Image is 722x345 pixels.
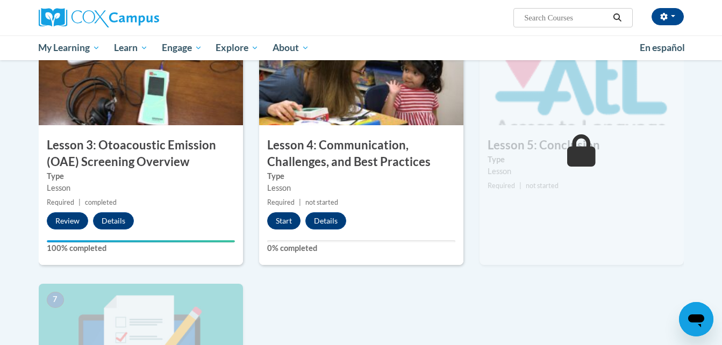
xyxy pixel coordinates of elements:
[480,18,684,125] img: Course Image
[259,18,463,125] img: Course Image
[162,41,202,54] span: Engage
[267,170,455,182] label: Type
[519,182,521,190] span: |
[679,302,713,336] iframe: Button to launch messaging window
[39,137,243,170] h3: Lesson 3: Otoacoustic Emission (OAE) Screening Overview
[633,37,692,59] a: En español
[47,198,74,206] span: Required
[39,8,159,27] img: Cox Campus
[259,137,463,170] h3: Lesson 4: Communication, Challenges, and Best Practices
[488,166,676,177] div: Lesson
[209,35,266,60] a: Explore
[39,8,243,27] a: Cox Campus
[299,198,301,206] span: |
[488,182,515,190] span: Required
[23,35,700,60] div: Main menu
[47,292,64,308] span: 7
[267,212,301,229] button: Start
[609,11,625,24] button: Search
[526,182,559,190] span: not started
[305,212,346,229] button: Details
[480,137,684,154] h3: Lesson 5: Conclusion
[47,212,88,229] button: Review
[32,35,108,60] a: My Learning
[640,42,685,53] span: En español
[216,41,259,54] span: Explore
[266,35,316,60] a: About
[114,41,148,54] span: Learn
[273,41,309,54] span: About
[267,182,455,194] div: Lesson
[267,198,295,206] span: Required
[78,198,81,206] span: |
[155,35,209,60] a: Engage
[47,242,235,254] label: 100% completed
[488,154,676,166] label: Type
[523,11,609,24] input: Search Courses
[305,198,338,206] span: not started
[38,41,100,54] span: My Learning
[85,198,117,206] span: completed
[47,240,235,242] div: Your progress
[47,170,235,182] label: Type
[93,212,134,229] button: Details
[107,35,155,60] a: Learn
[47,182,235,194] div: Lesson
[39,18,243,125] img: Course Image
[267,242,455,254] label: 0% completed
[652,8,684,25] button: Account Settings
